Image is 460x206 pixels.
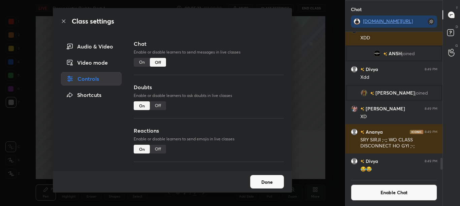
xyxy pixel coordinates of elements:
p: D [456,24,458,29]
div: On [134,145,150,153]
h3: Reactions [134,127,284,135]
img: no-rating-badge.077c3623.svg [360,107,364,111]
img: no-rating-badge.077c3623.svg [360,130,364,134]
h2: Class settings [72,16,114,26]
div: Off [150,145,166,153]
h6: [PERSON_NAME] [364,105,405,112]
img: iconic-dark.1390631f.png [410,130,423,134]
img: default.png [351,66,358,73]
button: Enable Chat [351,184,437,201]
div: grid [346,32,443,176]
h3: Chat [134,40,284,48]
div: Xdd [360,74,437,81]
div: On [134,58,150,67]
p: Enable or disable learners to ask doubts in live classes [134,93,284,99]
span: [PERSON_NAME] [375,90,415,96]
h3: Raise hand [134,170,284,178]
div: 😂😂 [360,166,437,173]
div: Off [150,101,166,110]
img: no-rating-badge.077c3623.svg [383,52,387,56]
p: Enable or disable learners to send messages in live classes [134,49,284,55]
span: joined [415,90,428,96]
img: no-rating-badge.077c3623.svg [370,92,374,95]
a: [DOMAIN_NAME][URL] [363,18,413,24]
div: XDD [360,35,437,41]
img: 91b79698b8c5481cb854a8cc788bb29f.jpg [351,105,358,112]
button: Done [250,175,284,188]
div: 8:49 PM [425,107,437,111]
div: Controls [61,72,122,85]
p: G [455,43,458,48]
span: ANSH [388,51,401,56]
div: 8:49 PM [425,159,437,163]
p: T [456,5,458,10]
span: joined [401,51,415,56]
h6: Divya [364,66,378,73]
div: Off [150,58,166,67]
div: On [134,101,150,110]
img: no-rating-badge.077c3623.svg [360,68,364,71]
h3: Doubts [134,83,284,91]
p: Chat [346,0,367,18]
div: XD [360,113,437,120]
div: Video mode [61,56,122,69]
div: Shortcuts [61,88,122,102]
div: SRY SIRJI ;-;; WO CLASS DISCONNECT HO GYI ;-; [360,137,437,149]
h6: Divya [364,158,378,165]
p: Enable or disable learners to send emojis in live classes [134,136,284,142]
h6: Ananya [364,128,383,135]
div: 8:49 PM [425,130,437,134]
img: 042880aa04c641c78435b025ff884708.jpg [360,90,367,96]
div: Audio & Video [61,40,122,53]
img: no-rating-badge.077c3623.svg [360,160,364,163]
img: 5566c26c23d84ca083c50383870be3eb.jpg [373,50,380,57]
img: default.png [351,129,358,135]
img: 0ff201b69d314e6aaef8e932575912d6.jpg [354,18,360,25]
img: default.png [351,158,358,165]
div: 8:49 PM [425,67,437,71]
